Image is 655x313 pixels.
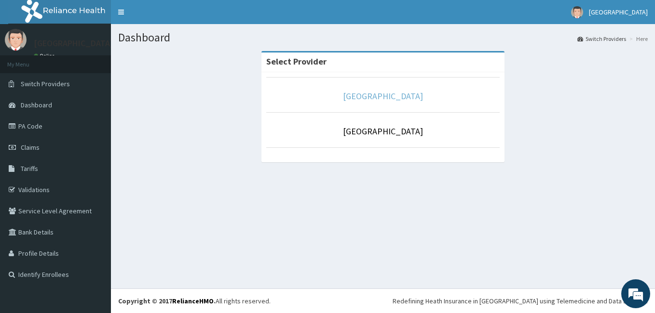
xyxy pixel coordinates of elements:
img: User Image [5,29,27,51]
a: RelianceHMO [172,297,214,305]
p: [GEOGRAPHIC_DATA] [34,39,113,48]
a: Online [34,52,57,59]
li: Here [627,35,648,43]
strong: Select Provider [266,56,327,67]
footer: All rights reserved. [111,288,655,313]
span: Tariffs [21,164,38,173]
span: Dashboard [21,101,52,109]
span: [GEOGRAPHIC_DATA] [589,8,648,16]
a: [GEOGRAPHIC_DATA] [343,126,423,137]
span: Claims [21,143,40,152]
h1: Dashboard [118,31,648,44]
strong: Copyright © 2017 . [118,297,216,305]
a: [GEOGRAPHIC_DATA] [343,91,423,102]
span: Switch Providers [21,79,70,88]
a: Switch Providers [577,35,626,43]
img: User Image [571,6,583,18]
div: Redefining Heath Insurance in [GEOGRAPHIC_DATA] using Telemedicine and Data Science! [393,296,648,306]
